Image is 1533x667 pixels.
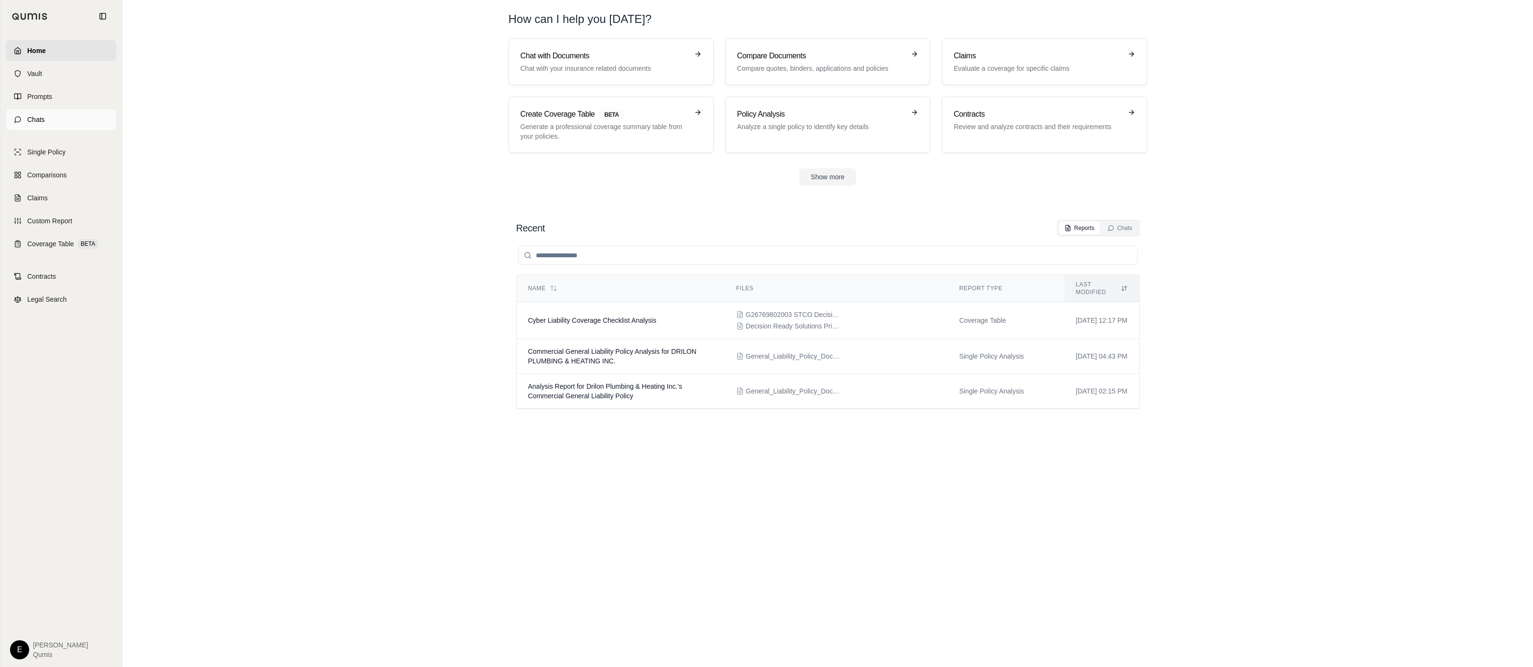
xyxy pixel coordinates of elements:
span: Coverage Table [27,239,74,249]
div: Name [528,284,714,292]
span: Chats [27,115,45,124]
a: Policy AnalysisAnalyze a single policy to identify key details [725,97,930,153]
span: Prompts [27,92,52,101]
a: Prompts [6,86,116,107]
a: Single Policy [6,142,116,163]
td: [DATE] 02:15 PM [1065,374,1139,409]
a: Vault [6,63,116,84]
a: Compare DocumentsCompare quotes, binders, applications and policies [725,38,930,85]
p: Evaluate a coverage for specific claims [954,64,1121,73]
span: BETA [598,109,624,120]
span: Analysis Report for Drilon Plumbing & Heating Inc.'s Commercial General Liability Policy [528,383,682,400]
td: Single Policy Analysis [948,339,1065,374]
span: Home [27,46,46,55]
img: Qumis Logo [12,13,48,20]
a: ContractsReview and analyze contracts and their requirements [942,97,1147,153]
div: Last modified [1076,281,1128,296]
h3: Create Coverage Table [521,109,688,120]
span: Vault [27,69,42,78]
h1: How can I help you [DATE]? [509,11,652,27]
span: [PERSON_NAME] [33,640,88,650]
a: Custom Report [6,210,116,231]
span: Single Policy [27,147,65,157]
h3: Chat with Documents [521,50,688,62]
div: Chats [1108,224,1132,232]
span: Legal Search [27,295,67,304]
div: E [10,640,29,659]
a: Claims [6,187,116,208]
td: [DATE] 12:17 PM [1065,302,1139,339]
div: Reports [1065,224,1094,232]
button: Show more [799,168,856,186]
span: Qumis [33,650,88,659]
a: Home [6,40,116,61]
th: Report Type [948,275,1065,302]
span: Custom Report [27,216,72,226]
span: General_Liability_Policy_Document.pdf [746,351,841,361]
p: Review and analyze contracts and their requirements [954,122,1121,131]
h2: Recent [516,221,545,235]
a: Legal Search [6,289,116,310]
span: BETA [78,239,98,249]
span: Cyber Liability Coverage Checklist Analysis [528,317,656,324]
span: Decision Ready Solutions Primary Quote (1).pdf [746,321,841,331]
span: Comparisons [27,170,66,180]
td: [DATE] 04:43 PM [1065,339,1139,374]
a: Coverage TableBETA [6,233,116,254]
span: General_Liability_Policy_Document.pdf [746,386,841,396]
h3: Contracts [954,109,1121,120]
button: Collapse sidebar [95,9,110,24]
button: Reports [1059,221,1100,235]
a: Contracts [6,266,116,287]
span: G26769802003 STCO DecisionR2083882283158AM (1).pdf [746,310,841,319]
a: Create Coverage TableBETAGenerate a professional coverage summary table from your policies. [509,97,714,153]
a: Chat with DocumentsChat with your insurance related documents [509,38,714,85]
h3: Claims [954,50,1121,62]
td: Coverage Table [948,302,1065,339]
p: Generate a professional coverage summary table from your policies. [521,122,688,141]
a: Chats [6,109,116,130]
td: Single Policy Analysis [948,374,1065,409]
span: Claims [27,193,48,203]
span: Commercial General Liability Policy Analysis for DRILON PLUMBING & HEATING INC. [528,348,696,365]
h3: Policy Analysis [737,109,905,120]
h3: Compare Documents [737,50,905,62]
p: Analyze a single policy to identify key details [737,122,905,131]
a: Comparisons [6,164,116,186]
p: Chat with your insurance related documents [521,64,688,73]
p: Compare quotes, binders, applications and policies [737,64,905,73]
a: ClaimsEvaluate a coverage for specific claims [942,38,1147,85]
span: Contracts [27,272,56,281]
th: Files [725,275,948,302]
button: Chats [1102,221,1138,235]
